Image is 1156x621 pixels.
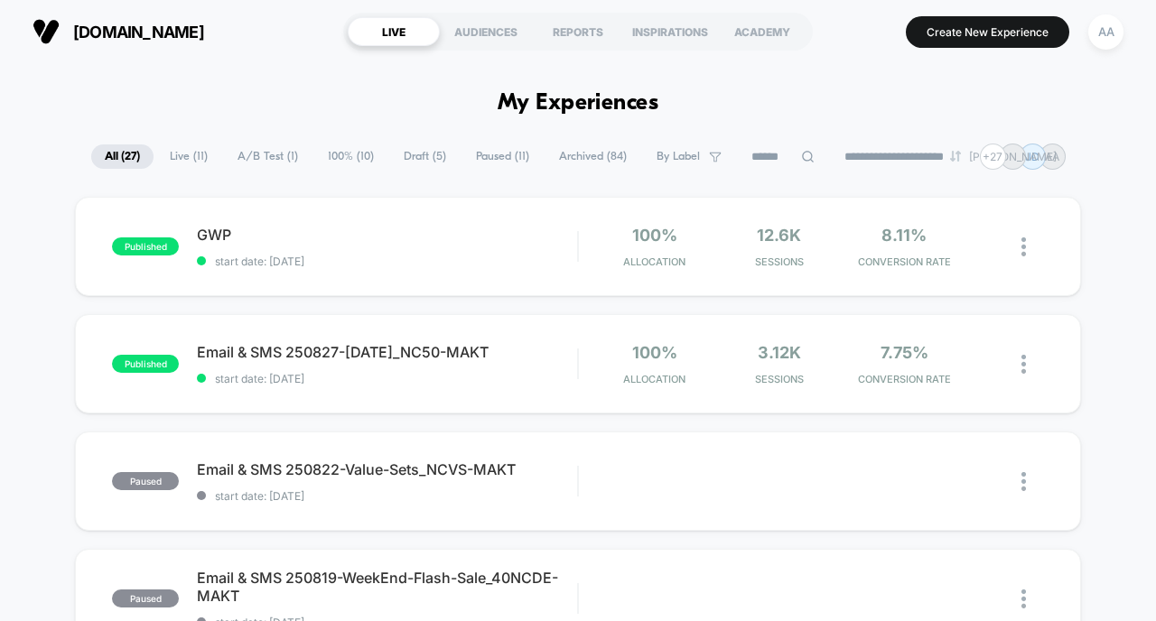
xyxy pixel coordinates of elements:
[348,17,440,46] div: LIVE
[197,343,577,361] span: Email & SMS 250827-[DATE]_NC50-MAKT
[881,343,928,362] span: 7.75%
[1021,472,1026,491] img: close
[632,226,677,245] span: 100%
[91,144,154,169] span: All ( 27 )
[623,373,685,385] span: Allocation
[73,23,204,42] span: [DOMAIN_NAME]
[1083,14,1129,51] button: AA
[27,17,210,46] button: [DOMAIN_NAME]
[197,372,577,385] span: start date: [DATE]
[440,17,532,46] div: AUDIENCES
[632,343,677,362] span: 100%
[950,151,961,162] img: end
[545,144,640,169] span: Archived ( 84 )
[716,17,808,46] div: ACADEMY
[314,144,387,169] span: 100% ( 10 )
[1021,589,1026,608] img: close
[1021,355,1026,374] img: close
[156,144,221,169] span: Live ( 11 )
[532,17,624,46] div: REPORTS
[197,569,577,605] span: Email & SMS 250819-WeekEnd-Flash-Sale_40NCDE-MAKT
[112,589,179,607] span: paused
[846,373,962,385] span: CONVERSION RATE
[758,343,801,362] span: 3.12k
[906,16,1069,48] button: Create New Experience
[624,17,716,46] div: INSPIRATIONS
[969,150,1057,163] p: [PERSON_NAME]
[623,255,685,268] span: Allocation
[224,144,312,169] span: A/B Test ( 1 )
[498,90,659,116] h1: My Experiences
[197,460,577,478] span: Email & SMS 250822-Value-Sets_NCVS-MAKT
[1088,14,1123,50] div: AA
[112,237,179,255] span: published
[757,226,801,245] span: 12.6k
[881,226,927,245] span: 8.11%
[980,144,1006,170] div: + 27
[112,355,179,373] span: published
[390,144,460,169] span: Draft ( 5 )
[197,489,577,503] span: start date: [DATE]
[722,255,837,268] span: Sessions
[197,255,577,268] span: start date: [DATE]
[33,18,60,45] img: Visually logo
[197,226,577,244] span: GWP
[657,150,700,163] span: By Label
[112,472,179,490] span: paused
[462,144,543,169] span: Paused ( 11 )
[846,255,962,268] span: CONVERSION RATE
[722,373,837,385] span: Sessions
[1021,237,1026,256] img: close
